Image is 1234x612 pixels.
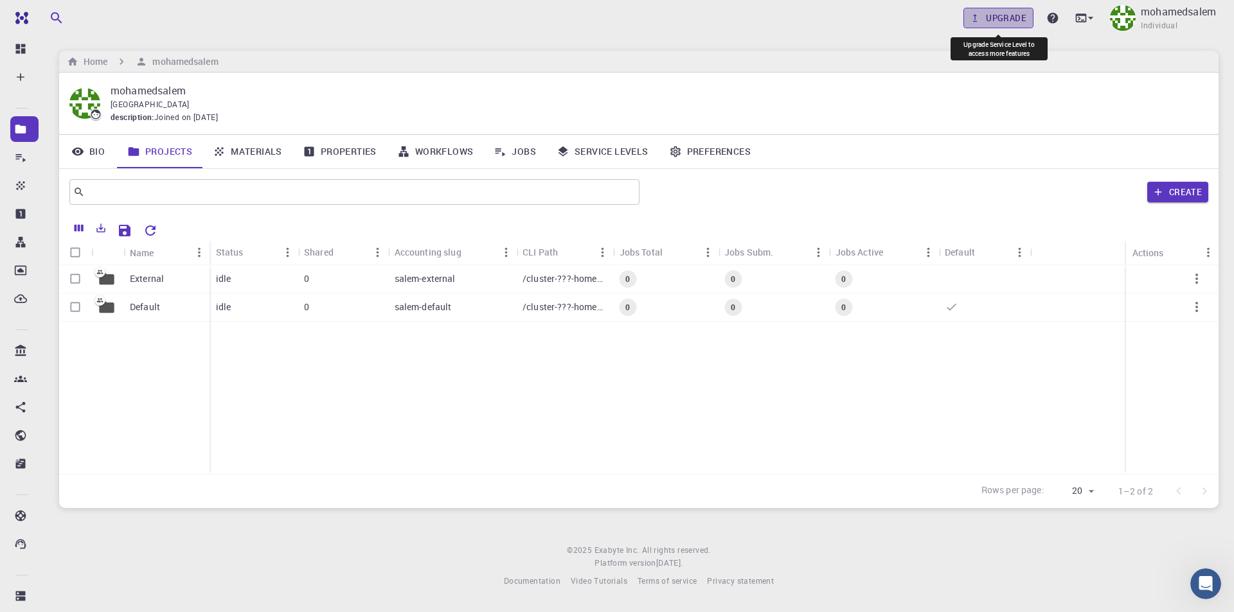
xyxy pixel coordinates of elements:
[707,575,774,588] a: Privacy statement
[595,544,639,557] a: Exabyte Inc.
[154,242,175,263] button: Sort
[298,240,388,265] div: Shared
[90,218,112,238] button: Export
[642,544,711,557] span: All rights reserved.
[243,242,264,263] button: Sort
[216,272,231,285] p: idle
[202,135,292,168] a: Materials
[523,301,607,313] p: /cluster-???-home/[GEOGRAPHIC_DATA]/[GEOGRAPHIC_DATA]-default
[277,242,298,263] button: Menu
[138,218,163,243] button: Reset Explorer Settings
[111,83,1198,98] p: mohamedsalem
[130,301,160,313] p: Default
[123,240,210,265] div: Name
[593,242,613,263] button: Menu
[620,302,635,313] span: 0
[496,242,516,263] button: Menu
[656,557,683,568] span: [DATE] .
[395,272,456,285] p: salem-external
[638,575,697,588] a: Terms of service
[829,240,939,265] div: Jobs Active
[638,575,697,586] span: Terms of service
[78,55,107,69] h6: Home
[836,302,851,313] span: 0
[304,272,309,285] p: 0
[546,135,659,168] a: Service Levels
[26,9,72,21] span: Support
[216,301,231,313] p: idle
[1132,240,1164,265] div: Actions
[292,135,387,168] a: Properties
[68,218,90,238] button: Columns
[91,240,123,265] div: Icon
[504,575,560,586] span: Documentation
[595,557,656,570] span: Platform version
[304,240,334,265] div: Shared
[938,240,1030,265] div: Default
[981,484,1044,498] p: Rows per page:
[461,242,482,263] button: Sort
[1110,5,1136,31] img: mohamedsalem
[516,240,613,265] div: CLI Path
[1050,482,1098,500] div: 20
[836,240,884,265] div: Jobs Active
[697,242,718,263] button: Menu
[918,242,938,263] button: Menu
[210,240,298,265] div: Status
[112,218,138,243] button: Save Explorer Settings
[189,242,210,263] button: Menu
[504,575,560,588] a: Documentation
[388,240,517,265] div: Accounting slug
[1198,242,1219,263] button: Menu
[1190,568,1221,599] iframe: Intercom live chat
[963,8,1033,28] a: Upgrade
[1147,182,1208,202] button: Create
[483,135,546,168] a: Jobs
[130,240,154,265] div: Name
[571,575,627,588] a: Video Tutorials
[523,272,607,285] p: /cluster-???-home/[GEOGRAPHIC_DATA]/[GEOGRAPHIC_DATA]-external
[111,111,154,124] span: description :
[809,242,829,263] button: Menu
[567,544,594,557] span: © 2025
[595,545,639,555] span: Exabyte Inc.
[656,557,683,570] a: [DATE].
[1118,485,1153,498] p: 1–2 of 2
[117,135,202,168] a: Projects
[724,240,774,265] div: Jobs Subm.
[620,240,663,265] div: Jobs Total
[726,302,740,313] span: 0
[64,55,221,69] nav: breadcrumb
[836,274,851,284] span: 0
[571,575,627,586] span: Video Tutorials
[368,242,388,263] button: Menu
[10,12,28,24] img: logo
[1141,4,1216,19] p: mohamedsalem
[1010,242,1030,263] button: Menu
[395,240,461,265] div: Accounting slug
[707,575,774,586] span: Privacy statement
[718,240,829,265] div: Jobs Subm.
[304,301,309,313] p: 0
[387,135,484,168] a: Workflows
[395,301,452,313] p: salem-default
[523,240,558,265] div: CLI Path
[726,274,740,284] span: 0
[154,111,218,124] span: Joined on [DATE]
[945,240,975,265] div: Default
[620,274,635,284] span: 0
[1141,19,1177,32] span: Individual
[613,240,719,265] div: Jobs Total
[147,55,218,69] h6: mohamedsalem
[59,135,117,168] a: Bio
[334,242,354,263] button: Sort
[1126,240,1219,265] div: Actions
[130,272,164,285] p: External
[111,99,190,109] span: [GEOGRAPHIC_DATA]
[216,240,244,265] div: Status
[659,135,761,168] a: Preferences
